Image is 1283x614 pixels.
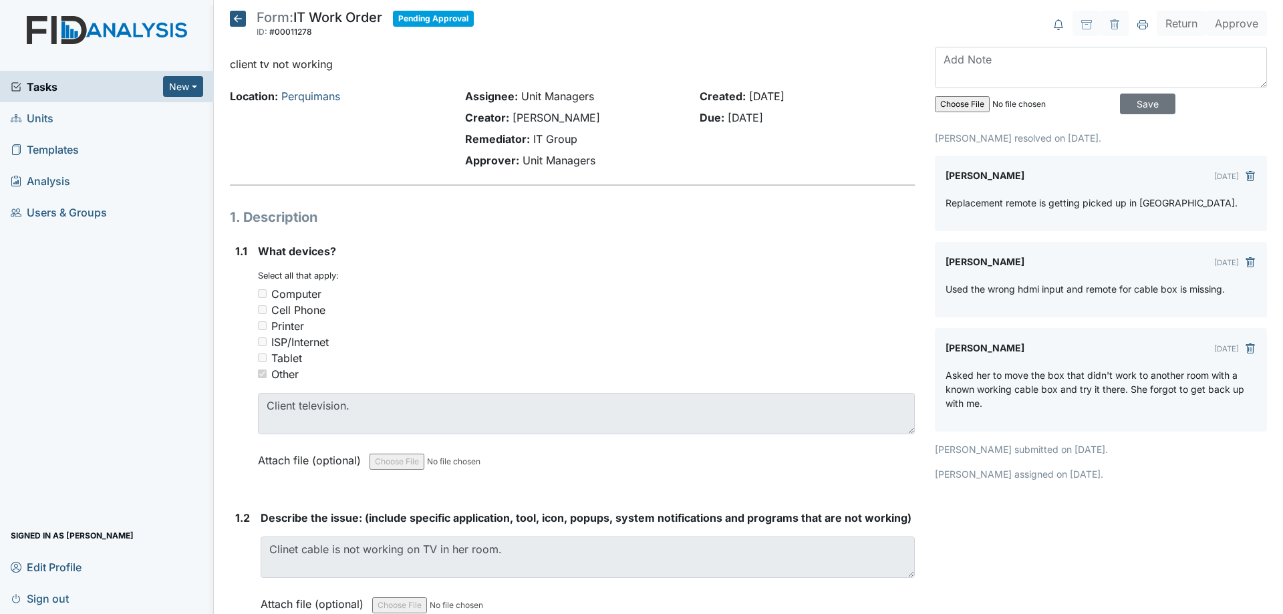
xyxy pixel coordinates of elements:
span: Edit Profile [11,557,82,577]
span: Describe the issue: (include specific application, tool, icon, popups, system notifications and p... [261,511,911,524]
div: Tablet [271,350,302,366]
label: [PERSON_NAME] [946,166,1024,185]
span: [DATE] [749,90,785,103]
strong: Approver: [465,154,519,167]
span: Units [11,108,53,128]
div: Computer [271,286,321,302]
strong: Remediator: [465,132,530,146]
div: Printer [271,318,304,334]
span: #00011278 [269,27,312,37]
a: Perquimans [281,90,340,103]
input: Printer [258,321,267,330]
label: 1.2 [235,510,250,526]
label: [PERSON_NAME] [946,339,1024,357]
input: Save [1120,94,1175,114]
strong: Assignee: [465,90,518,103]
label: 1.1 [235,243,247,259]
div: ISP/Internet [271,334,329,350]
div: IT Work Order [257,11,382,40]
p: [PERSON_NAME] resolved on [DATE]. [935,131,1267,145]
p: Replacement remote is getting picked up in [GEOGRAPHIC_DATA]. [946,196,1238,210]
strong: Due: [700,111,724,124]
small: Select all that apply: [258,271,339,281]
span: What devices? [258,245,336,258]
span: Analysis [11,170,70,191]
a: Tasks [11,79,163,95]
p: client tv not working [230,56,915,72]
p: Asked her to move the box that didn't work to another room with a known working cable box and try... [946,368,1256,410]
p: [PERSON_NAME] submitted on [DATE]. [935,442,1267,456]
h1: 1. Description [230,207,915,227]
p: [PERSON_NAME] assigned on [DATE]. [935,467,1267,481]
small: [DATE] [1214,344,1239,353]
strong: Location: [230,90,278,103]
small: [DATE] [1214,258,1239,267]
span: Unit Managers [521,90,594,103]
small: [DATE] [1214,172,1239,181]
span: [DATE] [728,111,763,124]
div: Cell Phone [271,302,325,318]
span: Templates [11,139,79,160]
span: Signed in as [PERSON_NAME] [11,525,134,546]
input: Tablet [258,353,267,362]
button: New [163,76,203,97]
p: Used the wrong hdmi input and remote for cable box is missing. [946,282,1225,296]
strong: Created: [700,90,746,103]
span: Pending Approval [393,11,474,27]
button: Return [1157,11,1206,36]
input: ISP/Internet [258,337,267,346]
span: ID: [257,27,267,37]
label: Attach file (optional) [258,445,366,468]
textarea: Clinet cable is not working on TV in her room. [261,536,915,578]
span: Form: [257,9,293,25]
strong: Creator: [465,111,509,124]
span: IT Group [533,132,577,146]
label: [PERSON_NAME] [946,253,1024,271]
div: Other [271,366,299,382]
textarea: Client television. [258,393,915,434]
input: Computer [258,289,267,298]
span: Users & Groups [11,202,107,222]
span: Unit Managers [523,154,595,167]
input: Other [258,369,267,378]
span: Sign out [11,588,69,609]
input: Cell Phone [258,305,267,314]
label: Attach file (optional) [261,589,369,612]
button: Approve [1206,11,1267,36]
span: [PERSON_NAME] [513,111,600,124]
